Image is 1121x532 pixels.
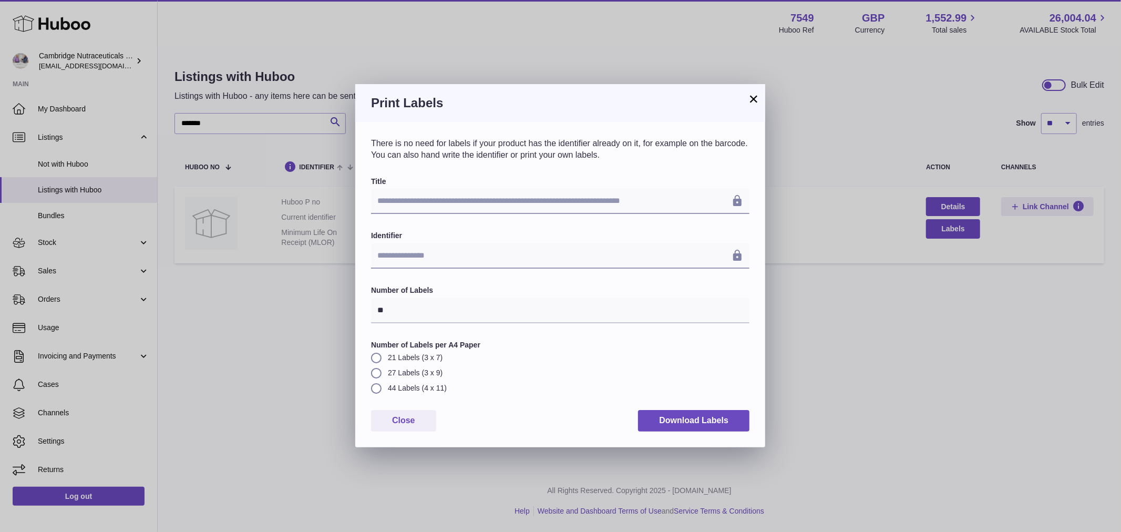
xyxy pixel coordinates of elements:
[371,138,749,160] p: There is no need for labels if your product has the identifier already on it, for example on the ...
[371,95,749,111] h3: Print Labels
[371,353,749,363] label: 21 Labels (3 x 7)
[371,368,749,378] label: 27 Labels (3 x 9)
[371,231,749,241] label: Identifier
[638,410,749,432] button: Download Labels
[747,93,760,105] button: ×
[371,285,749,295] label: Number of Labels
[371,340,749,350] label: Number of Labels per A4 Paper
[371,383,749,393] label: 44 Labels (4 x 11)
[371,410,436,432] button: Close
[371,177,749,187] label: Title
